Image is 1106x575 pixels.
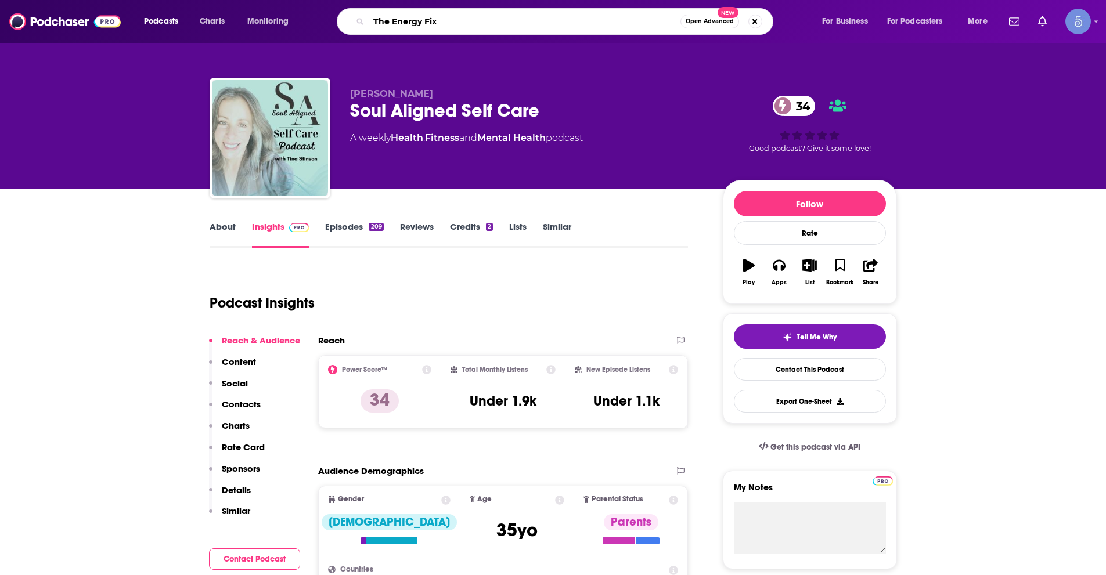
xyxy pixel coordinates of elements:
h2: New Episode Listens [586,366,650,374]
img: Soul Aligned Self Care [212,80,328,196]
span: For Podcasters [887,13,943,30]
div: Play [743,279,755,286]
button: Details [209,484,251,506]
p: Sponsors [222,463,260,474]
div: Parents [604,514,658,530]
a: Pro website [873,475,893,486]
button: Reach & Audience [209,335,300,356]
a: About [210,221,236,248]
img: Podchaser - Follow, Share and Rate Podcasts [9,10,121,32]
h3: Under 1.1k [593,392,660,410]
span: 35 yo [496,519,538,541]
p: Similar [222,505,250,516]
span: For Business [822,13,868,30]
p: Rate Card [222,442,265,453]
div: Search podcasts, credits, & more... [348,8,784,35]
p: Social [222,378,248,389]
span: Good podcast? Give it some love! [749,144,871,153]
button: Contacts [209,399,261,420]
button: Export One-Sheet [734,390,886,413]
a: Mental Health [477,132,546,143]
span: Charts [200,13,225,30]
p: 34 [361,389,399,413]
span: Logged in as Spiral5-G1 [1065,9,1091,34]
button: open menu [880,12,960,31]
div: Rate [734,221,886,245]
a: Fitness [425,132,459,143]
a: Episodes209 [325,221,383,248]
span: 34 [784,96,816,116]
p: Details [222,484,251,496]
a: Health [391,132,423,143]
a: Credits2 [450,221,493,248]
p: Contacts [222,399,261,410]
div: Bookmark [826,279,853,286]
button: open menu [239,12,304,31]
a: Reviews [400,221,434,248]
span: Get this podcast via API [770,442,860,452]
div: Apps [772,279,787,286]
a: 34 [773,96,816,116]
label: My Notes [734,482,886,502]
a: InsightsPodchaser Pro [252,221,309,248]
button: List [794,251,824,293]
a: Get this podcast via API [750,433,870,461]
span: Countries [340,566,373,573]
h3: Under 1.9k [470,392,536,410]
p: Reach & Audience [222,335,300,346]
p: Charts [222,420,250,431]
div: A weekly podcast [350,131,583,145]
div: 2 [486,223,493,231]
span: and [459,132,477,143]
h2: Reach [318,335,345,346]
button: Rate Card [209,442,265,463]
h2: Total Monthly Listens [462,366,528,374]
button: Content [209,356,256,378]
button: Open AdvancedNew [680,15,739,28]
button: Sponsors [209,463,260,484]
img: tell me why sparkle [783,332,792,342]
div: 34Good podcast? Give it some love! [723,88,897,160]
button: Play [734,251,764,293]
h1: Podcast Insights [210,294,315,312]
span: Tell Me Why [797,332,837,342]
h2: Power Score™ [342,366,387,374]
a: Show notifications dropdown [1004,12,1024,31]
span: Age [477,496,492,503]
span: Open Advanced [686,19,734,24]
a: Lists [509,221,527,248]
h2: Audience Demographics [318,465,424,476]
span: Gender [338,496,364,503]
button: Bookmark [825,251,855,293]
span: More [968,13,988,30]
a: Charts [192,12,232,31]
span: New [718,7,738,18]
span: , [423,132,425,143]
span: Podcasts [144,13,178,30]
button: Charts [209,420,250,442]
button: Follow [734,191,886,216]
span: [PERSON_NAME] [350,88,433,99]
img: Podchaser Pro [873,476,893,486]
img: User Profile [1065,9,1091,34]
button: open menu [960,12,1002,31]
p: Content [222,356,256,367]
div: [DEMOGRAPHIC_DATA] [322,514,457,530]
button: Contact Podcast [209,548,300,570]
a: Show notifications dropdown [1033,12,1051,31]
button: Show profile menu [1065,9,1091,34]
div: Share [863,279,878,286]
img: Podchaser Pro [289,223,309,232]
span: Monitoring [247,13,289,30]
button: Similar [209,505,250,527]
button: Apps [764,251,794,293]
input: Search podcasts, credits, & more... [369,12,680,31]
div: 209 [369,223,383,231]
span: Parental Status [592,496,643,503]
a: Contact This Podcast [734,358,886,381]
button: tell me why sparkleTell Me Why [734,324,886,349]
a: Similar [543,221,571,248]
button: Social [209,378,248,399]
